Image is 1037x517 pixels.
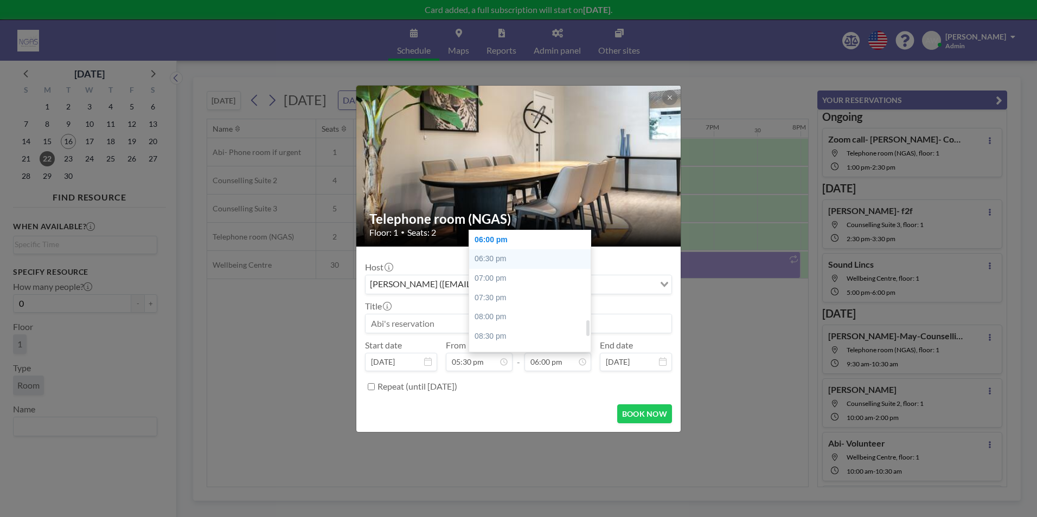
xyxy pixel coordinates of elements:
label: Repeat (until [DATE]) [377,381,457,392]
input: Search for option [592,277,654,292]
span: Floor: 1 [369,227,398,238]
label: From [446,340,466,351]
label: End date [600,340,633,351]
div: 06:30 pm [469,249,596,269]
span: Seats: 2 [407,227,436,238]
div: 08:00 pm [469,307,596,327]
div: Search for option [366,275,671,294]
div: 07:00 pm [469,269,596,288]
label: Start date [365,340,402,351]
label: Host [365,262,392,273]
div: 07:30 pm [469,288,596,308]
img: 537.jpg [356,57,682,274]
label: Title [365,301,391,312]
h2: Telephone room (NGAS) [369,211,669,227]
div: 09:00 pm [469,346,596,365]
input: Abi's reservation [366,314,671,333]
div: 08:30 pm [469,327,596,346]
div: 06:00 pm [469,230,596,250]
span: - [517,344,520,367]
span: • [401,228,405,236]
span: [PERSON_NAME] ([EMAIL_ADDRESS][DOMAIN_NAME]) [368,277,591,292]
button: BOOK NOW [617,404,672,423]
